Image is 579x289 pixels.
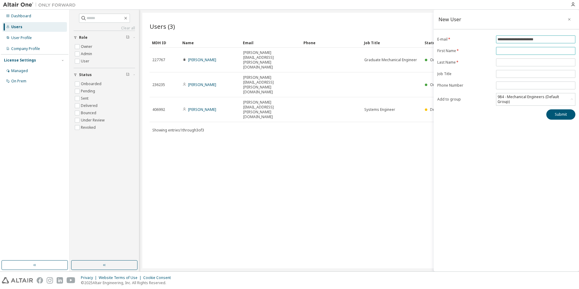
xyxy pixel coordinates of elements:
label: Pending [81,88,96,95]
span: Role [79,35,88,40]
div: MDH ID [152,38,177,48]
a: [PERSON_NAME] [188,107,216,112]
span: Clear filter [126,35,130,40]
span: Delivered [430,107,447,112]
span: [PERSON_NAME][EMAIL_ADDRESS][PERSON_NAME][DOMAIN_NAME] [243,75,298,95]
label: Sent [81,95,90,102]
span: Onboarded [430,57,451,62]
p: © 2025 Altair Engineering, Inc. All Rights Reserved. [81,280,174,285]
span: 406992 [152,107,165,112]
img: instagram.svg [47,277,53,284]
img: linkedin.svg [57,277,63,284]
img: altair_logo.svg [2,277,33,284]
div: Cookie Consent [143,275,174,280]
div: Email [243,38,299,48]
div: License Settings [4,58,36,63]
a: Clear all [74,26,135,31]
label: Onboarded [81,80,103,88]
label: Last Name [437,60,492,65]
div: Privacy [81,275,99,280]
span: [PERSON_NAME][EMAIL_ADDRESS][PERSON_NAME][DOMAIN_NAME] [243,100,298,119]
div: Users [11,25,22,29]
span: Status [79,72,92,77]
div: Phone [303,38,359,48]
span: Showing entries 1 through 3 of 3 [152,128,204,133]
div: 984 - Mechanical Engineers (Default Group) [496,93,575,105]
div: Dashboard [11,14,31,18]
img: youtube.svg [67,277,75,284]
label: User [81,58,91,65]
label: Owner [81,43,94,50]
label: First Name [437,48,492,53]
label: Revoked [81,124,97,131]
button: Role [74,31,135,44]
label: Phone Number [437,83,492,88]
label: Job Title [437,71,492,76]
div: 984 - Mechanical Engineers (Default Group) [497,94,568,105]
div: Company Profile [11,46,40,51]
button: Status [74,68,135,81]
img: Altair One [3,2,79,8]
span: Graduate Mechanical Engineer [364,58,417,62]
label: Add to group [437,97,492,102]
a: [PERSON_NAME] [188,57,216,62]
div: Job Title [364,38,420,48]
span: 227767 [152,58,165,62]
label: Under Review [81,117,106,124]
label: Bounced [81,109,98,117]
span: Users (3) [150,22,175,31]
span: [PERSON_NAME][EMAIL_ADDRESS][PERSON_NAME][DOMAIN_NAME] [243,50,298,70]
div: Website Terms of Use [99,275,143,280]
label: Delivered [81,102,99,109]
div: Status [425,38,537,48]
span: 236235 [152,82,165,87]
img: facebook.svg [37,277,43,284]
div: User Profile [11,35,32,40]
span: Systems Engineer [364,107,395,112]
span: Onboarded [430,82,451,87]
div: On Prem [11,79,26,84]
button: Submit [546,109,575,120]
span: Clear filter [126,72,130,77]
div: Name [182,38,238,48]
label: Admin [81,50,93,58]
a: [PERSON_NAME] [188,82,216,87]
div: Managed [11,68,28,73]
div: New User [438,17,461,22]
label: E-mail [437,37,492,42]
